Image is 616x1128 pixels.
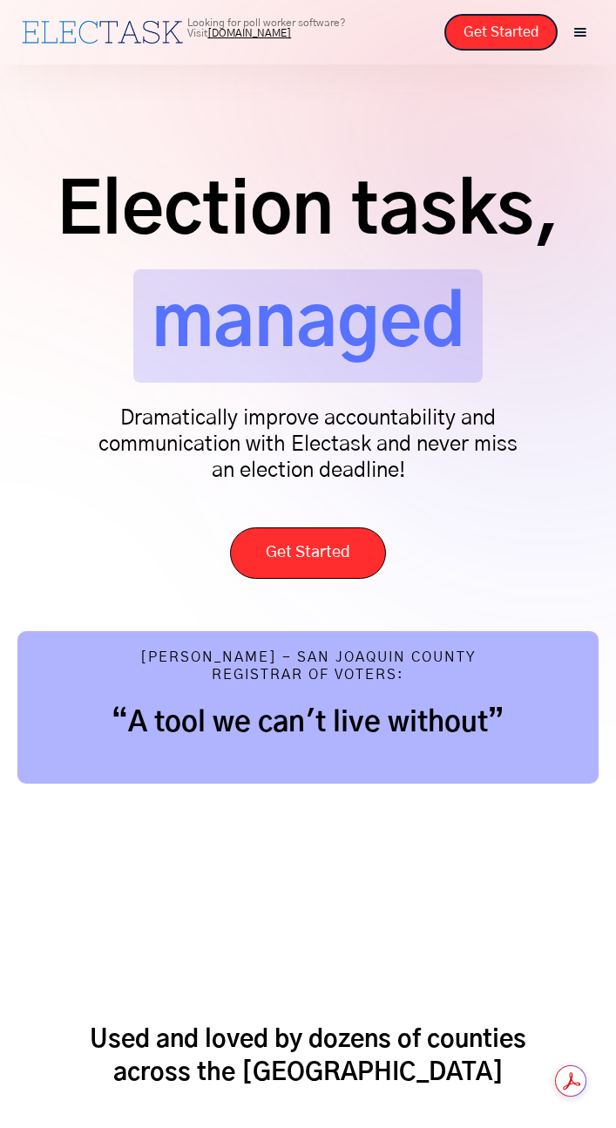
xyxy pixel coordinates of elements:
[207,28,291,38] a: [DOMAIN_NAME]
[112,705,504,740] h2: “A tool we can't live without”
[230,527,386,579] a: Get Started
[562,14,599,51] div: menu
[52,1023,564,1090] h2: Used and loved by dozens of counties across the [GEOGRAPHIC_DATA]
[17,17,187,48] a: home
[110,649,506,688] div: [PERSON_NAME] - San Joaquin County Registrar of Voters:
[444,14,558,51] a: Get Started
[57,157,560,269] span: Election tasks,
[187,17,427,38] p: Looking for poll worker software? Visit
[133,269,483,382] span: managed
[91,405,526,484] p: Dramatically improve accountability and communication with Electask and never miss an election de...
